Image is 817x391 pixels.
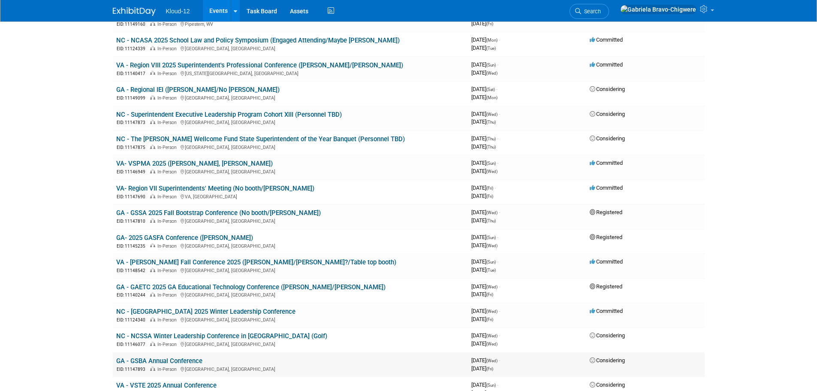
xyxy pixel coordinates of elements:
span: (Wed) [486,285,497,289]
span: [DATE] [471,160,498,166]
span: - [499,332,500,339]
span: Registered [590,234,622,240]
span: (Fri) [486,21,493,26]
span: (Sun) [486,383,496,388]
span: Committed [590,61,623,68]
span: [DATE] [471,20,493,27]
a: NC - NCSSA Winter Leadership Conference in [GEOGRAPHIC_DATA] (Golf) [116,332,327,340]
span: In-Person [157,194,179,200]
span: [DATE] [471,185,496,191]
span: In-Person [157,95,179,101]
span: EID: 11149160 [117,22,149,27]
img: In-Person Event [150,367,155,371]
span: Registered [590,209,622,215]
span: [DATE] [471,193,493,199]
span: - [499,36,500,43]
span: [DATE] [471,36,500,43]
img: In-Person Event [150,243,155,248]
a: NC - NCASA 2025 School Law and Policy Symposium (Engaged Attending/Maybe [PERSON_NAME]) [116,36,400,44]
a: Search [570,4,609,19]
span: In-Person [157,71,179,76]
a: VA- Region VII Superintendents' Meeting (No booth/[PERSON_NAME]) [116,185,314,192]
div: [GEOGRAPHIC_DATA], [GEOGRAPHIC_DATA] [116,168,464,175]
a: VA- VSPMA 2025 ([PERSON_NAME], [PERSON_NAME]) [116,160,273,167]
span: [DATE] [471,258,498,265]
span: - [496,86,497,92]
a: GA - Regional IEI ([PERSON_NAME]/No [PERSON_NAME]) [116,86,280,94]
span: (Wed) [486,243,497,248]
span: (Sat) [486,87,495,92]
span: [DATE] [471,267,496,273]
span: In-Person [157,145,179,150]
span: [DATE] [471,135,498,142]
div: Pipestem, WV [116,20,464,27]
a: VA - [PERSON_NAME] Fall Conference 2025 ([PERSON_NAME]/[PERSON_NAME]?/Table top booth) [116,258,396,266]
span: (Wed) [486,358,497,363]
span: EID: 11148542 [117,268,149,273]
span: [DATE] [471,382,498,388]
span: In-Person [157,120,179,125]
span: In-Person [157,367,179,372]
span: In-Person [157,317,179,323]
span: - [497,61,498,68]
span: Committed [590,36,623,43]
span: - [497,160,498,166]
span: (Thu) [486,136,496,141]
a: GA - GSBA Annual Conference [116,357,202,365]
span: Search [581,8,601,15]
span: (Sun) [486,63,496,67]
img: In-Person Event [150,342,155,346]
span: EID: 11146077 [117,342,149,347]
span: [DATE] [471,357,500,364]
span: [DATE] [471,217,496,224]
span: [DATE] [471,316,493,322]
img: In-Person Event [150,194,155,198]
a: GA - GAETC 2025 GA Educational Technology Conference ([PERSON_NAME]/[PERSON_NAME]) [116,283,386,291]
span: EID: 11146949 [117,170,149,174]
span: EID: 11145235 [117,244,149,249]
span: (Fri) [486,367,493,371]
span: Kloud-12 [166,8,190,15]
span: [DATE] [471,332,500,339]
img: In-Person Event [150,292,155,297]
span: (Wed) [486,169,497,174]
span: - [499,209,500,215]
span: In-Person [157,292,179,298]
span: EID: 11124339 [117,46,149,51]
span: [DATE] [471,234,498,240]
span: (Wed) [486,342,497,346]
span: (Thu) [486,145,496,149]
span: - [494,185,496,191]
span: Considering [590,86,625,92]
span: EID: 11147810 [117,219,149,224]
span: (Fri) [486,186,493,191]
a: NC - [GEOGRAPHIC_DATA] 2025 Winter Leadership Conference [116,308,295,315]
span: EID: 11140417 [117,71,149,76]
span: Committed [590,185,623,191]
a: VA - VSTE 2025 Annual Conference [116,382,217,389]
div: [GEOGRAPHIC_DATA], [GEOGRAPHIC_DATA] [116,45,464,52]
span: - [497,135,498,142]
span: Considering [590,135,625,142]
span: (Mon) [486,95,497,100]
div: [GEOGRAPHIC_DATA], [GEOGRAPHIC_DATA] [116,118,464,126]
span: (Thu) [486,120,496,124]
span: (Sun) [486,260,496,264]
span: [DATE] [471,143,496,150]
img: In-Person Event [150,71,155,75]
span: [DATE] [471,61,498,68]
span: (Wed) [486,309,497,314]
span: (Wed) [486,112,497,117]
span: [DATE] [471,94,497,100]
img: In-Person Event [150,145,155,149]
span: Committed [590,160,623,166]
span: - [497,234,498,240]
img: ExhibitDay [113,7,156,16]
span: [DATE] [471,242,497,249]
span: [DATE] [471,283,500,290]
img: In-Person Event [150,46,155,50]
span: (Sun) [486,161,496,166]
span: - [499,308,500,314]
span: EID: 11124340 [117,318,149,322]
span: [DATE] [471,118,496,125]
